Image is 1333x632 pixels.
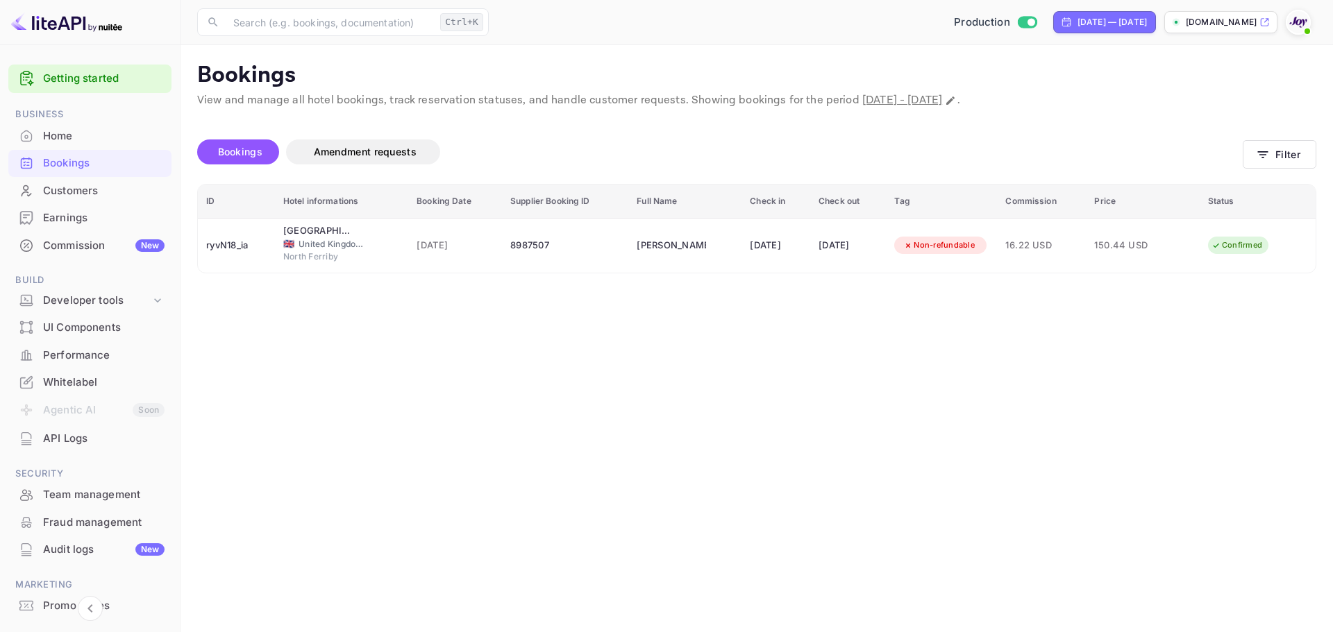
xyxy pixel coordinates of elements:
[954,15,1010,31] span: Production
[43,238,165,254] div: Commission
[417,238,494,253] span: [DATE]
[198,185,1316,273] table: booking table
[197,139,1243,164] div: account-settings tabs
[440,13,483,31] div: Ctrl+K
[283,250,353,263] span: North Ferriby
[11,11,122,33] img: LiteAPI logo
[218,146,262,157] span: Bookings
[197,62,1316,89] p: Bookings
[43,183,165,199] div: Customers
[1202,237,1271,254] div: Confirmed
[43,320,165,336] div: UI Components
[43,487,165,503] div: Team management
[8,577,171,592] span: Marketing
[810,185,886,219] th: Check out
[283,224,353,238] div: Hull Humber View Hotel, BW Signature Collection
[206,234,267,257] div: ryvN18_ia
[275,185,408,219] th: Hotel informations
[8,107,171,122] span: Business
[43,293,151,309] div: Developer tools
[750,234,802,257] div: [DATE]
[283,239,294,248] span: United Kingdom of Great Britain and Northern Ireland
[8,466,171,481] span: Security
[1094,238,1164,253] span: 150.44 USD
[819,234,878,257] div: [DATE]
[198,185,275,219] th: ID
[314,146,417,157] span: Amendment requests
[299,238,368,250] span: United Kingdom of [GEOGRAPHIC_DATA] and [GEOGRAPHIC_DATA]
[1287,11,1309,33] img: With Joy
[43,375,165,391] div: Whitelabel
[1243,140,1316,169] button: Filter
[43,210,165,226] div: Earnings
[894,237,984,254] div: Non-refundable
[43,598,165,614] div: Promo codes
[1200,185,1316,219] th: Status
[741,185,810,219] th: Check in
[43,128,165,144] div: Home
[43,515,165,531] div: Fraud management
[197,92,1316,109] p: View and manage all hotel bookings, track reservation statuses, and handle customer requests. Sho...
[944,94,957,108] button: Change date range
[43,431,165,447] div: API Logs
[510,234,620,257] div: 8987507
[8,273,171,288] span: Build
[78,596,103,621] button: Collapse navigation
[1078,16,1147,28] div: [DATE] — [DATE]
[886,185,997,219] th: Tag
[43,348,165,364] div: Performance
[628,185,741,219] th: Full Name
[408,185,502,219] th: Booking Date
[1086,185,1199,219] th: Price
[43,542,165,558] div: Audit logs
[948,15,1042,31] div: Switch to Sandbox mode
[862,93,942,108] span: [DATE] - [DATE]
[135,543,165,556] div: New
[225,8,435,36] input: Search (e.g. bookings, documentation)
[43,71,165,87] a: Getting started
[43,155,165,171] div: Bookings
[502,185,628,219] th: Supplier Booking ID
[135,239,165,252] div: New
[997,185,1086,219] th: Commission
[1005,238,1078,253] span: 16.22 USD
[637,234,706,257] div: Leonora Barton
[1186,16,1257,28] p: [DOMAIN_NAME]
